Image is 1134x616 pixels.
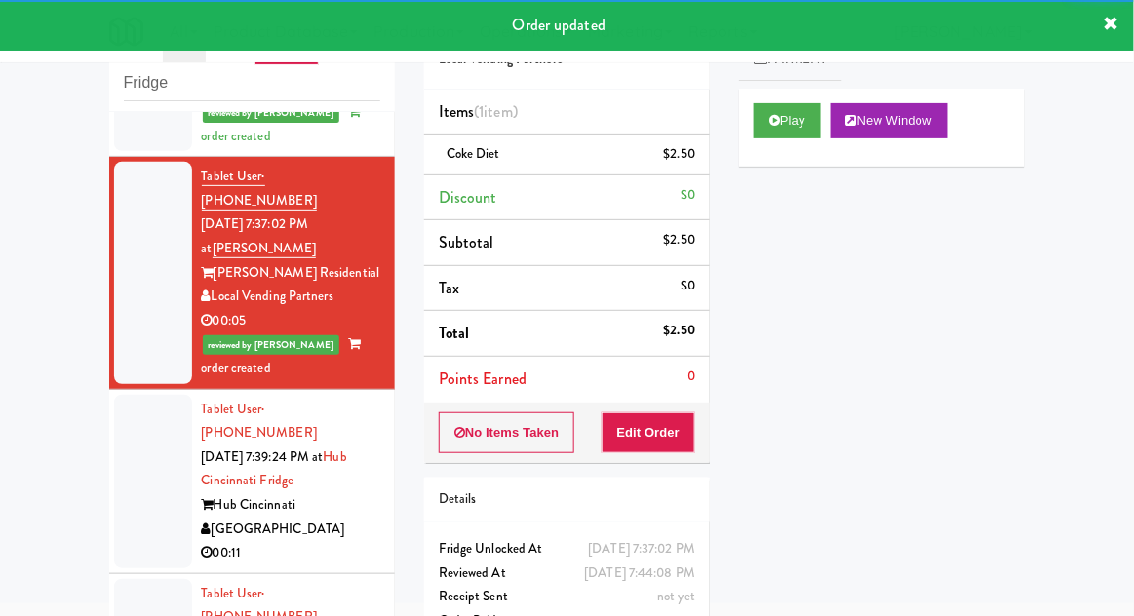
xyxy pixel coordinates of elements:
div: 0 [687,365,695,389]
div: Receipt Sent [439,585,695,609]
a: [PERSON_NAME] [213,239,316,258]
div: $0 [681,274,695,298]
span: Points Earned [439,367,527,390]
div: [DATE] 7:44:08 PM [584,561,695,586]
div: Details [439,487,695,512]
div: [GEOGRAPHIC_DATA] [202,518,380,542]
span: Order updated [513,14,606,36]
span: Coke Diet [447,144,500,163]
button: Edit Order [602,412,696,453]
div: 00:11 [202,541,380,565]
span: Total [439,322,470,344]
a: Tablet User· [PHONE_NUMBER] [202,167,317,211]
div: Fridge Unlocked At [439,537,695,561]
span: · [PHONE_NUMBER] [202,167,317,210]
span: [DATE] 7:37:02 PM at [202,214,309,257]
h5: Local Vending Partners [439,53,695,67]
button: Play [754,103,821,138]
li: Tablet User· [PHONE_NUMBER][DATE] 7:39:24 PM atHub Cincinnati FridgeHub Cincinnati[GEOGRAPHIC_DAT... [109,390,395,574]
span: [DATE] 7:39:24 PM at [202,447,324,466]
button: New Window [831,103,948,138]
span: Discount [439,186,497,209]
div: [DATE] 7:37:02 PM [588,537,695,561]
div: [PERSON_NAME] Residential [202,261,380,286]
div: 00:05 [202,309,380,333]
div: Local Vending Partners [202,285,380,309]
span: reviewed by [PERSON_NAME] [203,103,340,123]
input: Search vision orders [124,65,380,101]
div: Reviewed At [439,561,695,586]
a: Tablet User· [PHONE_NUMBER] [202,400,317,443]
div: Hub Cincinnati [202,493,380,518]
span: Items [439,100,518,123]
button: No Items Taken [439,412,575,453]
span: order created [202,102,361,145]
span: reviewed by [PERSON_NAME] [203,335,340,355]
div: $0 [681,183,695,208]
ng-pluralize: item [485,100,513,123]
div: $2.50 [664,319,696,343]
li: Tablet User· [PHONE_NUMBER][DATE] 7:37:02 PM at[PERSON_NAME][PERSON_NAME] ResidentialLocal Vendin... [109,157,395,389]
span: Tax [439,277,459,299]
span: order created [202,334,361,377]
span: not yet [657,587,695,605]
div: $2.50 [664,228,696,252]
span: (1 ) [474,100,518,123]
div: $2.50 [664,142,696,167]
span: Subtotal [439,231,494,253]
